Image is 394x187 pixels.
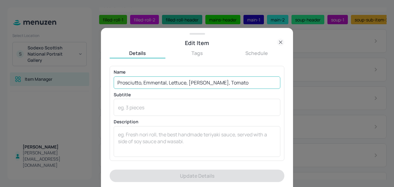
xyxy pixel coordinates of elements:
[114,120,280,124] p: Description
[110,50,165,57] button: Details
[110,39,284,47] div: Edit Item
[114,70,280,74] p: Name
[114,93,280,97] p: Subtitle
[114,76,280,89] input: eg. Chicken Teriyaki Sushi Roll
[229,50,284,57] button: Schedule
[169,50,225,57] button: Tags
